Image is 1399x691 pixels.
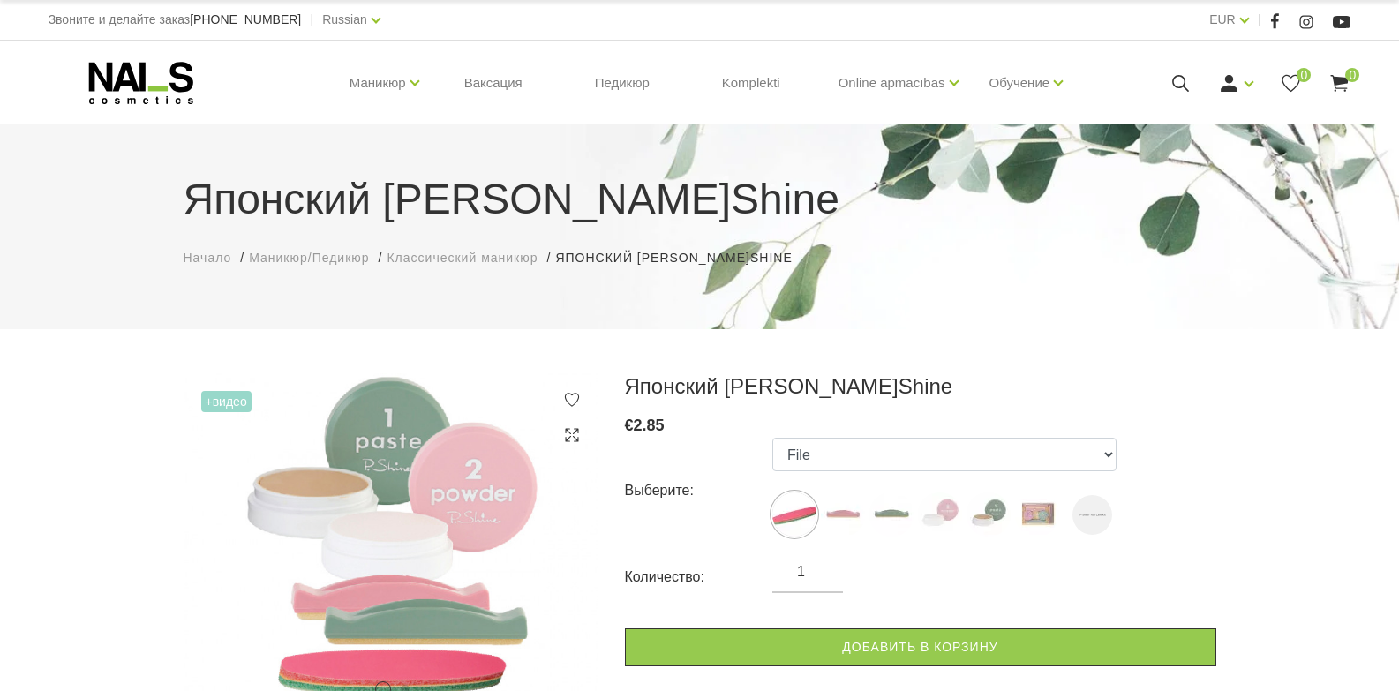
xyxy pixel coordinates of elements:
[1209,9,1236,30] a: EUR
[387,251,538,265] span: Классический маникюр
[184,251,232,265] span: Начало
[249,251,369,265] span: Маникюр/Педикюр
[310,9,313,31] span: |
[201,391,252,412] span: +Видео
[634,417,665,434] span: 2.85
[184,168,1216,231] h1: Японский [PERSON_NAME]Shine
[625,563,773,591] div: Количество:
[1280,72,1302,94] a: 0
[625,417,634,434] span: €
[555,249,809,267] li: Японский [PERSON_NAME]Shine
[1345,68,1359,82] span: 0
[989,48,1050,118] a: Обучение
[450,41,537,125] a: Ваксация
[1015,492,1059,537] img: ...
[821,492,865,537] img: ...
[190,13,301,26] a: [PHONE_NUMBER]
[190,12,301,26] span: [PHONE_NUMBER]
[839,48,945,118] a: Online apmācības
[625,373,1216,400] h3: Японский [PERSON_NAME]Shine
[184,249,232,267] a: Начало
[1328,72,1350,94] a: 0
[1297,68,1311,82] span: 0
[249,249,369,267] a: Маникюр/Педикюр
[1072,495,1112,535] img: Японский маникюр P.Shine ("P-Shine" Nail Care Kit)
[869,492,914,537] img: ...
[1072,495,1112,535] label: Nav atlikumā
[967,492,1011,537] img: ...
[772,492,816,537] img: ...
[581,41,664,125] a: Педикюр
[350,48,406,118] a: Маникюр
[49,9,302,31] div: Звоните и делайте заказ
[918,492,962,537] img: ...
[387,249,538,267] a: Классический маникюр
[708,41,794,125] a: Komplekti
[322,9,367,30] a: Russian
[1258,9,1261,31] span: |
[625,628,1216,666] a: Добавить в корзину
[625,477,773,505] div: Выберите:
